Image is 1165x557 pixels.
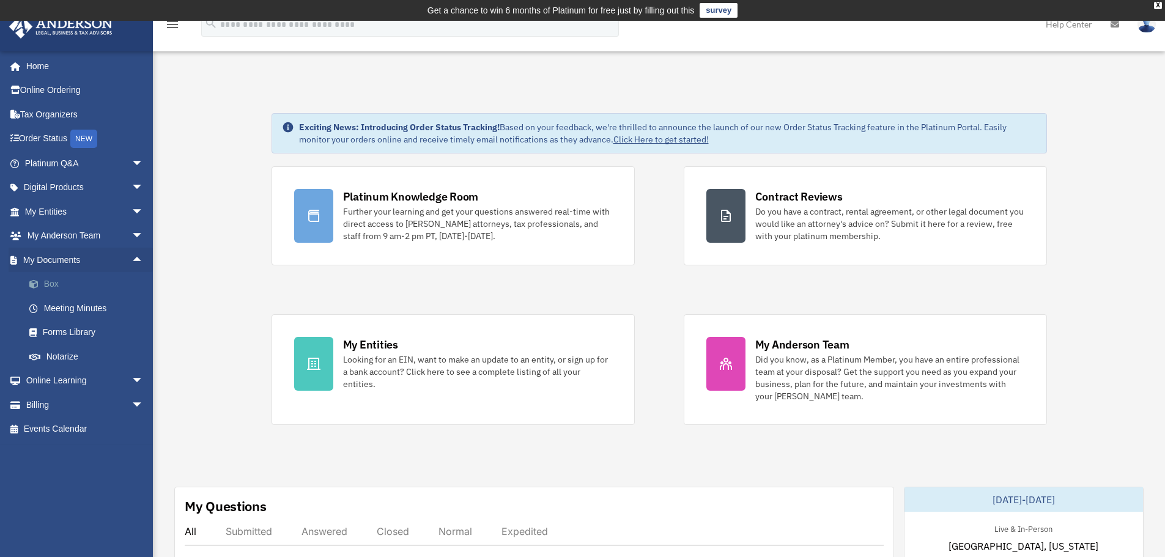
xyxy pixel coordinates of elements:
[9,248,162,272] a: My Documentsarrow_drop_up
[684,166,1047,265] a: Contract Reviews Do you have a contract, rental agreement, or other legal document you would like...
[272,314,635,425] a: My Entities Looking for an EIN, want to make an update to an entity, or sign up for a bank accoun...
[9,54,156,78] a: Home
[131,199,156,224] span: arrow_drop_down
[301,525,347,537] div: Answered
[185,497,267,515] div: My Questions
[17,296,162,320] a: Meeting Minutes
[9,369,162,393] a: Online Learningarrow_drop_down
[755,353,1024,402] div: Did you know, as a Platinum Member, you have an entire professional team at your disposal? Get th...
[165,17,180,32] i: menu
[299,121,1037,146] div: Based on your feedback, we're thrilled to announce the launch of our new Order Status Tracking fe...
[9,417,162,441] a: Events Calendar
[1154,2,1162,9] div: close
[427,3,695,18] div: Get a chance to win 6 months of Platinum for free just by filling out this
[165,21,180,32] a: menu
[9,78,162,103] a: Online Ordering
[131,369,156,394] span: arrow_drop_down
[131,224,156,249] span: arrow_drop_down
[9,175,162,200] a: Digital Productsarrow_drop_down
[343,189,479,204] div: Platinum Knowledge Room
[299,122,500,133] strong: Exciting News: Introducing Order Status Tracking!
[438,525,472,537] div: Normal
[17,344,162,369] a: Notarize
[613,134,709,145] a: Click Here to get started!
[1137,15,1156,33] img: User Pic
[9,102,162,127] a: Tax Organizers
[377,525,409,537] div: Closed
[131,393,156,418] span: arrow_drop_down
[501,525,548,537] div: Expedited
[949,539,1098,553] span: [GEOGRAPHIC_DATA], [US_STATE]
[904,487,1143,512] div: [DATE]-[DATE]
[9,199,162,224] a: My Entitiesarrow_drop_down
[131,248,156,273] span: arrow_drop_up
[131,151,156,176] span: arrow_drop_down
[226,525,272,537] div: Submitted
[17,320,162,345] a: Forms Library
[755,205,1024,242] div: Do you have a contract, rental agreement, or other legal document you would like an attorney's ad...
[272,166,635,265] a: Platinum Knowledge Room Further your learning and get your questions answered real-time with dire...
[985,522,1062,534] div: Live & In-Person
[9,224,162,248] a: My Anderson Teamarrow_drop_down
[343,353,612,390] div: Looking for an EIN, want to make an update to an entity, or sign up for a bank account? Click her...
[131,175,156,201] span: arrow_drop_down
[70,130,97,148] div: NEW
[684,314,1047,425] a: My Anderson Team Did you know, as a Platinum Member, you have an entire professional team at your...
[700,3,738,18] a: survey
[17,272,162,297] a: Box
[343,205,612,242] div: Further your learning and get your questions answered real-time with direct access to [PERSON_NAM...
[185,525,196,537] div: All
[9,127,162,152] a: Order StatusNEW
[9,151,162,175] a: Platinum Q&Aarrow_drop_down
[6,15,116,39] img: Anderson Advisors Platinum Portal
[204,17,218,30] i: search
[343,337,398,352] div: My Entities
[755,189,843,204] div: Contract Reviews
[755,337,849,352] div: My Anderson Team
[9,393,162,417] a: Billingarrow_drop_down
